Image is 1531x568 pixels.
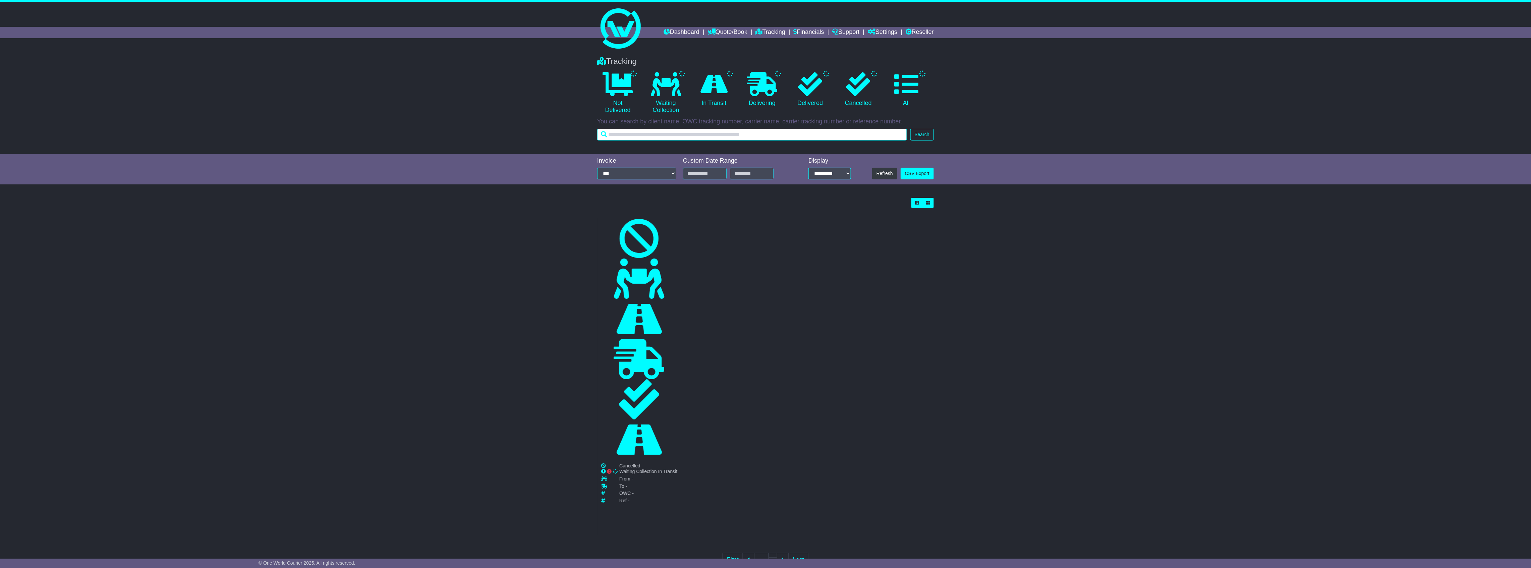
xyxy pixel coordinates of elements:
[910,129,934,140] button: Search
[708,27,747,38] a: Quote/Book
[664,27,699,38] a: Dashboard
[872,168,897,179] button: Refresh
[619,463,640,468] span: Cancelled
[259,560,355,566] span: © One World Courier 2025. All rights reserved.
[619,498,677,504] td: Ref -
[901,168,934,179] a: CSV Export
[683,157,791,165] div: Custom Date Range
[838,70,879,109] a: Cancelled
[756,27,785,38] a: Tracking
[741,70,783,109] a: Delivering
[794,27,824,38] a: Financials
[658,469,678,474] span: In Transit
[808,157,851,165] div: Display
[886,70,927,109] a: All
[619,484,677,491] td: To -
[619,469,657,474] span: Waiting Collection
[619,476,677,484] td: From -
[597,118,934,125] p: You can search by client name, OWC tracking number, carrier name, carrier tracking number or refe...
[868,27,897,38] a: Settings
[790,70,831,109] a: Delivered
[723,553,743,567] a: First
[619,491,677,498] td: OWC -
[906,27,934,38] a: Reseller
[788,553,808,567] a: Last
[597,70,638,116] a: Not Delivered
[594,57,937,66] div: Tracking
[693,70,735,109] a: In Transit
[832,27,859,38] a: Support
[597,157,676,165] div: Invoice
[645,70,686,116] a: Waiting Collection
